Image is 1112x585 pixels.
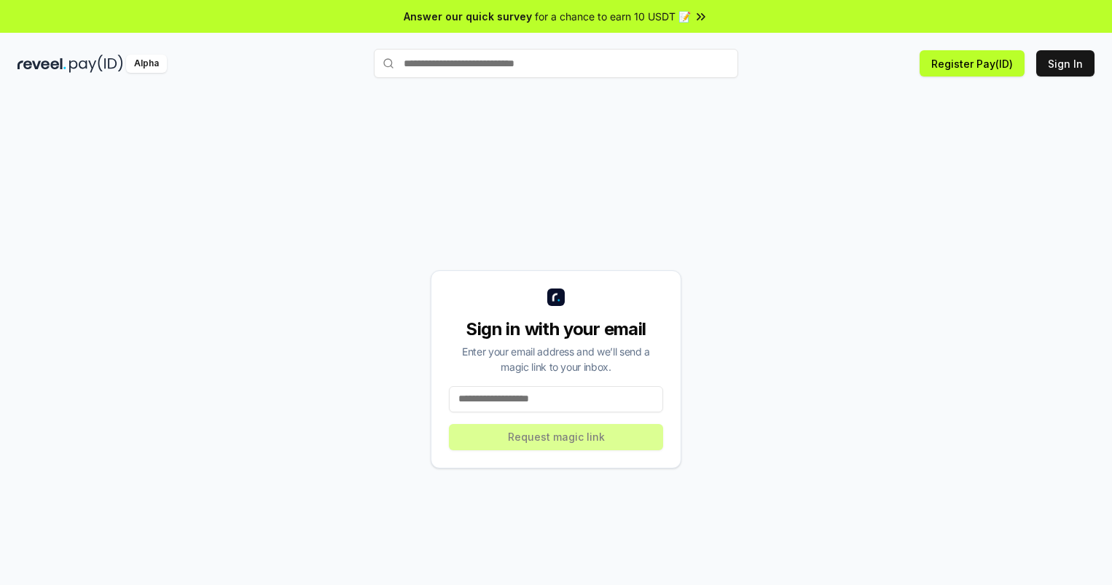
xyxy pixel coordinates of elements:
img: logo_small [547,288,565,306]
div: Sign in with your email [449,318,663,341]
button: Register Pay(ID) [920,50,1025,76]
button: Sign In [1036,50,1095,76]
span: for a chance to earn 10 USDT 📝 [535,9,691,24]
img: reveel_dark [17,55,66,73]
span: Answer our quick survey [404,9,532,24]
div: Alpha [126,55,167,73]
img: pay_id [69,55,123,73]
div: Enter your email address and we’ll send a magic link to your inbox. [449,344,663,374]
